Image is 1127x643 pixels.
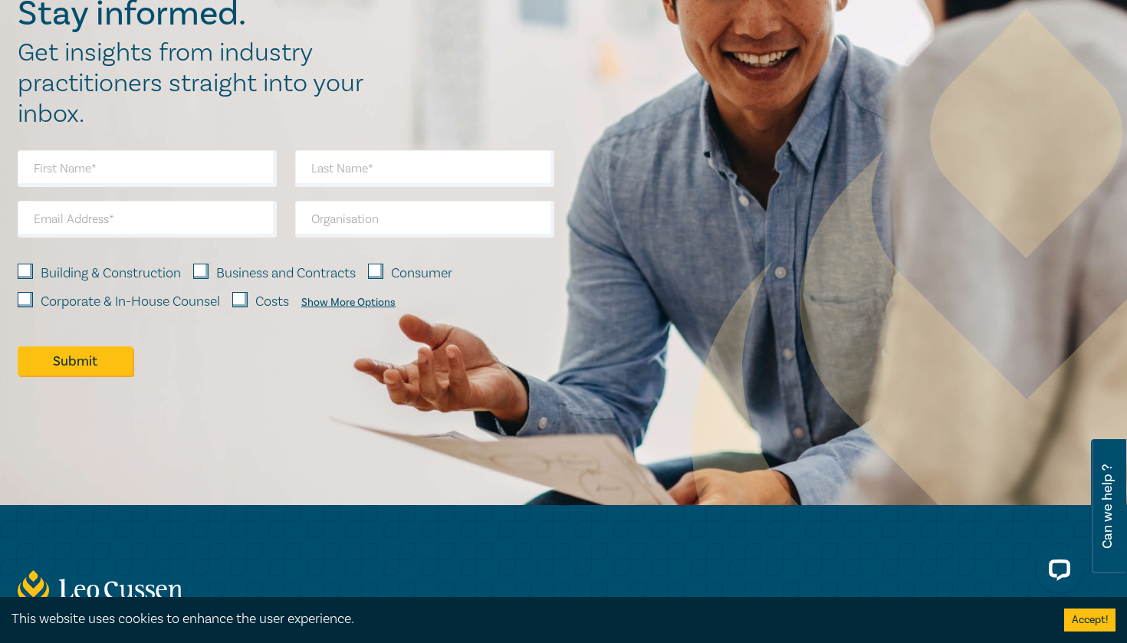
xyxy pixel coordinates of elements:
[41,264,181,284] label: Building & Construction
[11,609,1041,629] div: This website uses cookies to enhance the user experience.
[18,201,277,238] input: Email Address*
[295,150,554,187] input: Last Name*
[18,346,133,376] button: Submit
[301,297,396,309] div: Show More Options
[1100,448,1115,565] span: Can we help ?
[41,292,220,312] label: Corporate & In-House Counsel
[18,150,277,187] input: First Name*
[216,264,356,284] label: Business and Contracts
[391,264,452,284] label: Consumer
[295,201,554,238] input: Organisation
[255,292,289,312] label: Costs
[1064,609,1115,632] button: Accept cookies
[18,38,379,130] h2: Get insights from industry practitioners straight into your inbox.
[1024,540,1089,605] iframe: LiveChat chat widget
